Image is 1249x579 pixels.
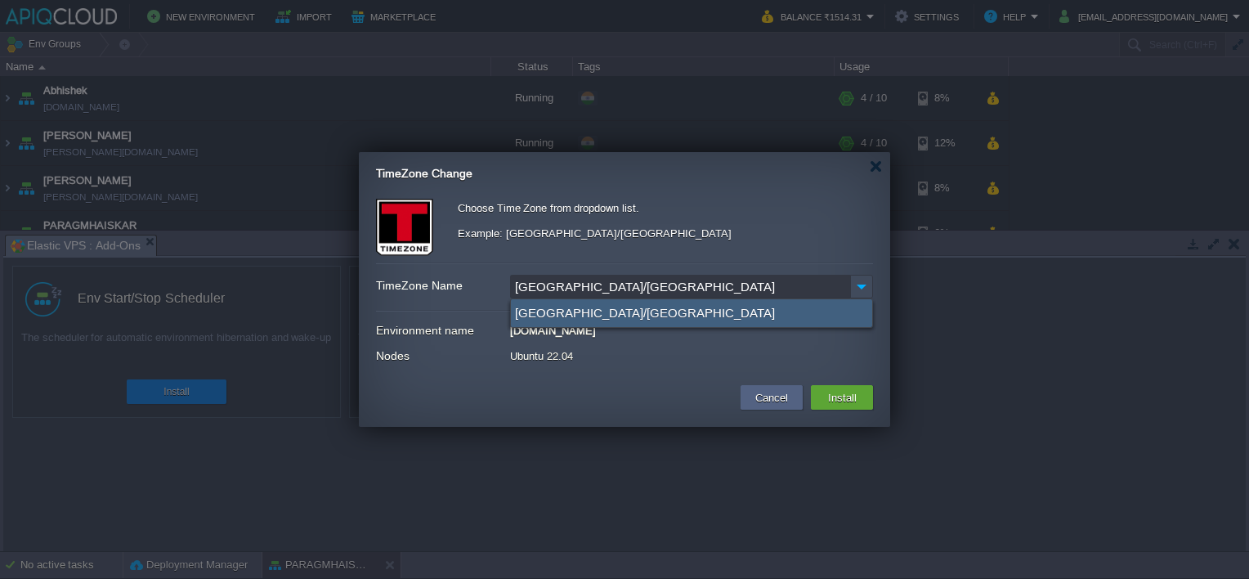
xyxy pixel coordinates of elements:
[376,167,472,180] span: TimeZone Change
[510,345,873,362] div: Ubuntu 22.04
[511,299,872,327] div: [GEOGRAPHIC_DATA]/[GEOGRAPHIC_DATA]
[458,199,868,218] p: Choose Time Zone from dropdown list.
[376,320,508,342] label: Environment name
[750,388,793,407] button: Cancel
[376,275,508,297] label: TimeZone Name
[376,199,433,256] img: timezone-logo.png
[458,224,868,244] p: Example: [GEOGRAPHIC_DATA]/[GEOGRAPHIC_DATA]
[823,388,862,407] button: Install
[376,345,508,367] label: Nodes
